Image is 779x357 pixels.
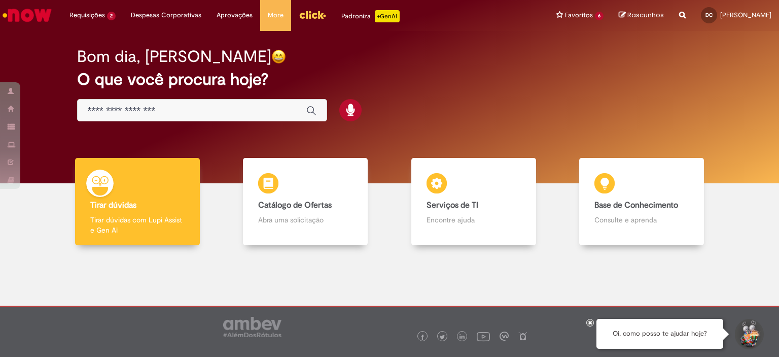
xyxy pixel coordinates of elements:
[375,10,400,22] p: +GenAi
[595,12,604,20] span: 6
[299,7,326,22] img: click_logo_yellow_360x200.png
[627,10,664,20] span: Rascunhos
[223,317,281,337] img: logo_footer_ambev_rotulo_gray.png
[477,330,490,343] img: logo_footer_youtube.png
[77,48,271,66] h2: Bom dia, [PERSON_NAME]
[427,200,478,210] b: Serviços de TI
[222,158,390,246] a: Catálogo de Ofertas Abra uma solicitação
[619,11,664,20] a: Rascunhos
[389,158,558,246] a: Serviços de TI Encontre ajuda
[341,10,400,22] div: Padroniza
[53,158,222,246] a: Tirar dúvidas Tirar dúvidas com Lupi Assist e Gen Ai
[90,215,185,235] p: Tirar dúvidas com Lupi Assist e Gen Ai
[733,319,764,349] button: Iniciar Conversa de Suporte
[518,332,527,341] img: logo_footer_naosei.png
[1,5,53,25] img: ServiceNow
[271,49,286,64] img: happy-face.png
[705,12,713,18] span: DC
[596,319,723,349] div: Oi, como posso te ajudar hoje?
[217,10,253,20] span: Aprovações
[565,10,593,20] span: Favoritos
[258,215,352,225] p: Abra uma solicitação
[69,10,105,20] span: Requisições
[420,335,425,340] img: logo_footer_facebook.png
[90,200,136,210] b: Tirar dúvidas
[440,335,445,340] img: logo_footer_twitter.png
[131,10,201,20] span: Despesas Corporativas
[594,200,678,210] b: Base de Conhecimento
[558,158,726,246] a: Base de Conhecimento Consulte e aprenda
[720,11,771,19] span: [PERSON_NAME]
[258,200,332,210] b: Catálogo de Ofertas
[427,215,521,225] p: Encontre ajuda
[594,215,689,225] p: Consulte e aprenda
[500,332,509,341] img: logo_footer_workplace.png
[459,334,465,340] img: logo_footer_linkedin.png
[107,12,116,20] span: 2
[268,10,284,20] span: More
[77,71,702,88] h2: O que você procura hoje?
